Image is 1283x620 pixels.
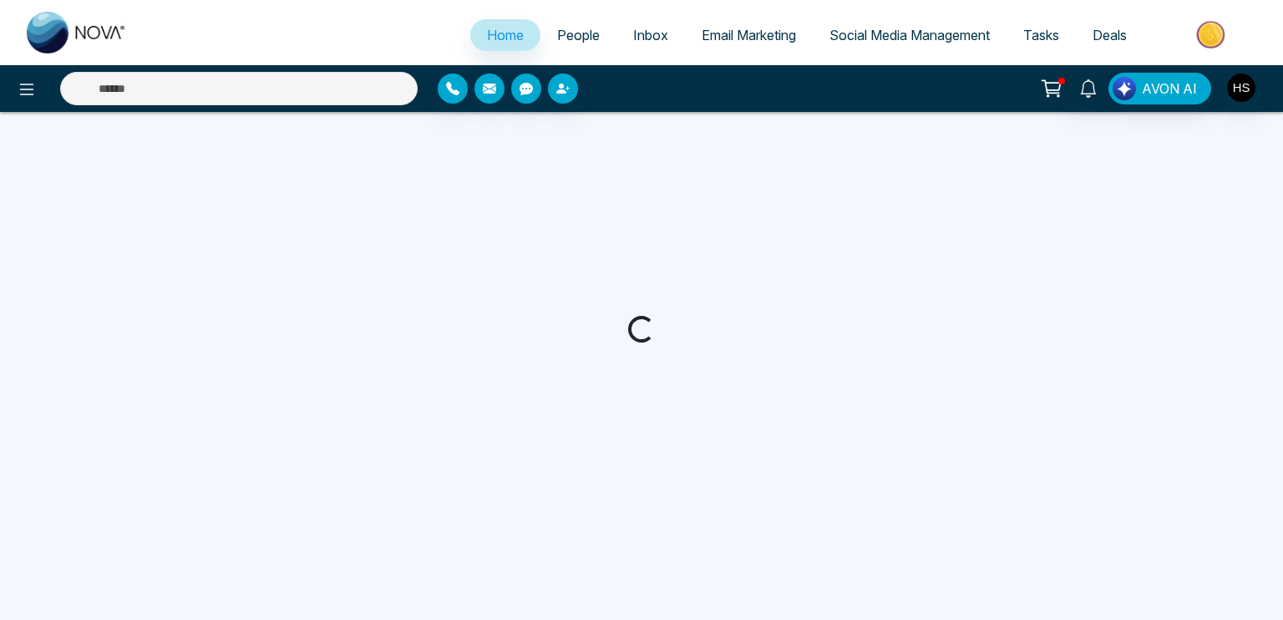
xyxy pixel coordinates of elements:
a: Home [470,19,540,51]
span: Tasks [1023,27,1059,43]
button: AVON AI [1108,73,1211,104]
span: Home [487,27,524,43]
img: Lead Flow [1113,77,1136,100]
img: Market-place.gif [1152,16,1273,53]
a: People [540,19,616,51]
a: Inbox [616,19,685,51]
span: Email Marketing [702,27,796,43]
span: Inbox [633,27,668,43]
a: Social Media Management [813,19,1007,51]
span: People [557,27,600,43]
a: Tasks [1007,19,1076,51]
img: Nova CRM Logo [27,12,127,53]
span: Social Media Management [829,27,990,43]
a: Deals [1076,19,1144,51]
span: Deals [1093,27,1127,43]
span: AVON AI [1142,79,1197,99]
a: Email Marketing [685,19,813,51]
img: User Avatar [1227,74,1255,102]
